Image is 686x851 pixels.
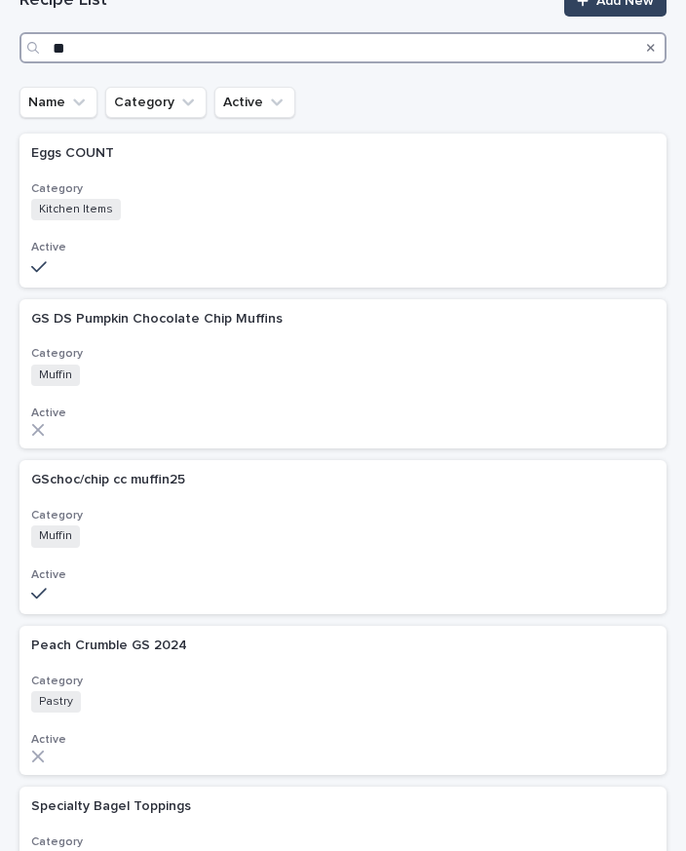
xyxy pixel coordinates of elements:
a: GSchoc/chip cc muffin25GSchoc/chip cc muffin25 CategoryMuffinActive [19,460,667,614]
h3: Active [31,240,655,255]
span: Muffin [31,365,80,386]
a: Peach Crumble GS 2024Peach Crumble GS 2024 CategoryPastryActive [19,626,667,776]
input: Search [19,32,667,63]
p: GS DS Pumpkin Chocolate Chip Muffins [31,307,286,328]
p: Specialty Bagel Toppings [31,794,195,815]
h3: Category [31,834,655,850]
p: Eggs COUNT [31,141,118,162]
h3: Category [31,181,655,197]
p: Peach Crumble GS 2024 [31,634,191,654]
button: Name [19,87,97,118]
h3: Active [31,406,655,421]
span: Muffin [31,525,80,547]
a: Eggs COUNTEggs COUNT CategoryKitchen ItemsActive [19,134,667,288]
a: GS DS Pumpkin Chocolate Chip MuffinsGS DS Pumpkin Chocolate Chip Muffins CategoryMuffinActive [19,299,667,449]
h3: Category [31,346,655,362]
button: Active [214,87,295,118]
h3: Active [31,732,655,748]
h3: Active [31,567,655,583]
h3: Category [31,674,655,689]
span: Pastry [31,691,81,713]
button: Category [105,87,207,118]
p: GSchoc/chip cc muffin25 [31,468,189,488]
span: Kitchen Items [31,199,121,220]
h3: Category [31,508,655,523]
